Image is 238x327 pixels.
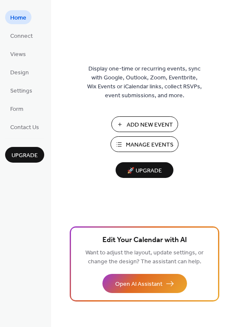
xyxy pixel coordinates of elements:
[85,247,204,268] span: Want to adjust the layout, update settings, or change the design? The assistant can help.
[116,162,173,178] button: 🚀 Upgrade
[5,120,44,134] a: Contact Us
[5,47,31,61] a: Views
[87,65,202,100] span: Display one-time or recurring events, sync with Google, Outlook, Zoom, Eventbrite, Wix Events or ...
[5,101,28,116] a: Form
[5,65,34,79] a: Design
[11,151,38,160] span: Upgrade
[5,10,31,24] a: Home
[111,116,178,132] button: Add New Event
[10,68,29,77] span: Design
[10,14,26,23] span: Home
[10,50,26,59] span: Views
[10,105,23,114] span: Form
[121,165,168,177] span: 🚀 Upgrade
[10,123,39,132] span: Contact Us
[5,28,38,42] a: Connect
[102,234,187,246] span: Edit Your Calendar with AI
[10,87,32,96] span: Settings
[102,274,187,293] button: Open AI Assistant
[5,147,44,163] button: Upgrade
[10,32,33,41] span: Connect
[115,280,162,289] span: Open AI Assistant
[127,121,173,130] span: Add New Event
[110,136,178,152] button: Manage Events
[126,141,173,149] span: Manage Events
[5,83,37,97] a: Settings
